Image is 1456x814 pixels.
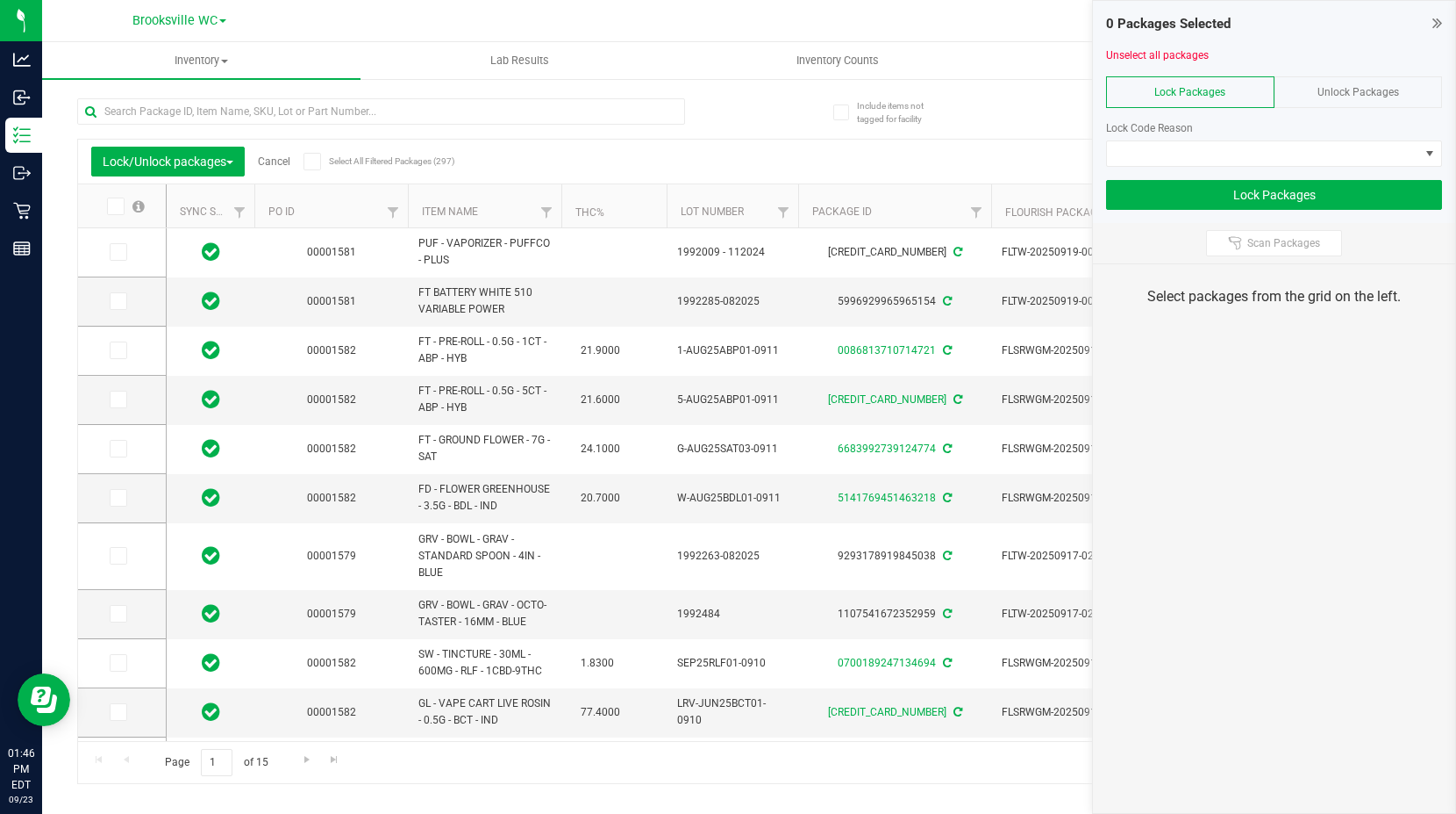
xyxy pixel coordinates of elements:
span: FD - FLOWER GREENHOUSE - 3.5G - BDL - IND [418,481,551,515]
span: GRV - BOWL - GRAV - OCTO-TASTER - 16MM - BLUE [418,597,551,630]
span: FT - PRE-ROLL - 0.5G - 5CT - ABP - HYB [418,383,551,416]
inline-svg: Inventory [13,126,31,144]
span: In Sync [202,544,220,568]
span: FLTW-20250919-007 [1002,293,1174,310]
div: Select packages from the grid on the left. [1115,286,1433,307]
div: [CREDIT_CARD_NUMBER] [796,244,994,261]
a: 00001582 [307,657,356,669]
inline-svg: Reports [13,240,31,257]
a: Cancel [258,155,290,168]
a: 00001581 [307,295,356,307]
a: Filter [962,198,991,227]
a: 5141769451463218 [838,492,936,504]
a: Unselect all packages [1106,49,1209,61]
span: 21.6000 [572,387,629,413]
input: Search Package ID, Item Name, SKU, Lot or Part Number... [77,98,685,125]
span: Scan Packages [1247,236,1320,250]
a: 00001582 [307,393,356,406]
span: In Sync [202,338,220,363]
span: FLSRWGM-20250917-657 [1002,441,1174,457]
span: 24.1000 [572,436,629,462]
span: Sync from Compliance System [940,608,952,620]
span: Sync from Compliance System [951,706,962,718]
span: In Sync [202,651,220,675]
span: FLSRWGM-20250917-339 [1002,490,1174,507]
inline-svg: Retail [13,202,31,220]
button: Lock/Unlock packages [91,147,245,176]
span: Sync from Compliance System [940,295,952,307]
span: FT BATTERY WHITE 510 VARIABLE POWER [418,285,551,318]
span: In Sync [202,700,220,724]
a: [CREDIT_CARD_NUMBER] [828,393,946,406]
span: Lab Results [467,53,573,68]
p: 01:46 PM EDT [8,746,34,793]
inline-svg: Inbound [13,89,31,106]
button: Scan Packages [1206,230,1342,256]
span: FLTW-20250917-022 [1002,548,1174,565]
a: Lab Results [360,42,679,79]
a: Filter [225,198,254,227]
a: 00001581 [307,246,356,258]
span: SEP25RLF01-0910 [677,655,788,672]
span: Sync from Compliance System [940,344,952,357]
a: PO ID [268,205,295,218]
inline-svg: Analytics [13,51,31,68]
a: Item Name [422,205,478,218]
a: 00001582 [307,443,356,455]
a: Lot Number [681,205,744,218]
span: Sync from Compliance System [940,443,952,455]
iframe: Resource center [18,674,70,726]
span: 21.9000 [572,338,629,364]
span: FLSRWGM-20250916-855 [1002,704,1174,721]
a: Filter [769,198,798,227]
a: Go to the next page [294,749,319,773]
span: 1-AUG25ABP01-0911 [677,342,788,359]
span: FLSRWGM-20250917-728 [1002,392,1174,408]
span: In Sync [202,289,220,313]
a: Sync Status [180,205,247,218]
a: Package ID [812,205,872,218]
span: Sync from Compliance System [951,393,962,406]
span: Page of 15 [150,749,282,776]
a: 00001579 [307,608,356,620]
a: Flourish Package ID [1005,206,1116,219]
div: 9293178919845038 [796,548,994,565]
span: FT - GROUND FLOWER - 7G - SAT [418,432,551,465]
span: In Sync [202,436,220,461]
span: Lock/Unlock packages [103,155,233,169]
span: In Sync [202,601,220,626]
span: Unlock Packages [1317,86,1399,98]
a: Filter [379,198,408,227]
a: Go to the last page [322,749,347,773]
span: 1992009 - 112024 [677,244,788,261]
button: Lock Packages [1106,180,1442,210]
span: GL - VAPE CART LIVE ROSIN - 0.5G - BCT - IND [418,695,551,729]
span: FLTW-20250917-021 [1002,606,1174,623]
span: GRV - BOWL - GRAV - STANDARD SPOON - 4IN - BLUE [418,531,551,582]
a: [CREDIT_CARD_NUMBER] [828,706,946,718]
span: 1.8300 [572,651,623,676]
span: In Sync [202,387,220,412]
span: Sync from Compliance System [940,492,952,504]
a: 0086813710714721 [838,344,936,357]
span: 5-AUG25ABP01-0911 [677,392,788,408]
span: W-AUG25BDL01-0911 [677,490,788,507]
a: 00001582 [307,706,356,718]
a: 6683992739124774 [838,443,936,455]
span: 77.4000 [572,700,629,725]
span: 1992484 [677,606,788,623]
span: In Sync [202,240,220,264]
span: Inventory Counts [773,53,903,68]
span: FLSRWGM-20250917-866 [1002,342,1174,359]
a: Inventory Counts [678,42,996,79]
span: Sync from Compliance System [940,550,952,562]
a: 0700189247134694 [838,657,936,669]
inline-svg: Outbound [13,164,31,182]
span: Select all records on this page [132,200,145,213]
span: PUF - VAPORIZER - PUFFCO - PLUS [418,235,551,269]
span: FT - PRE-ROLL - 0.5G - 1CT - ABP - HYB [418,334,551,367]
span: G-AUG25SAT03-0911 [677,441,788,457]
input: 1 [201,749,232,776]
span: 1992263-082025 [677,548,788,565]
span: Select All Filtered Packages (297) [329,156,417,166]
